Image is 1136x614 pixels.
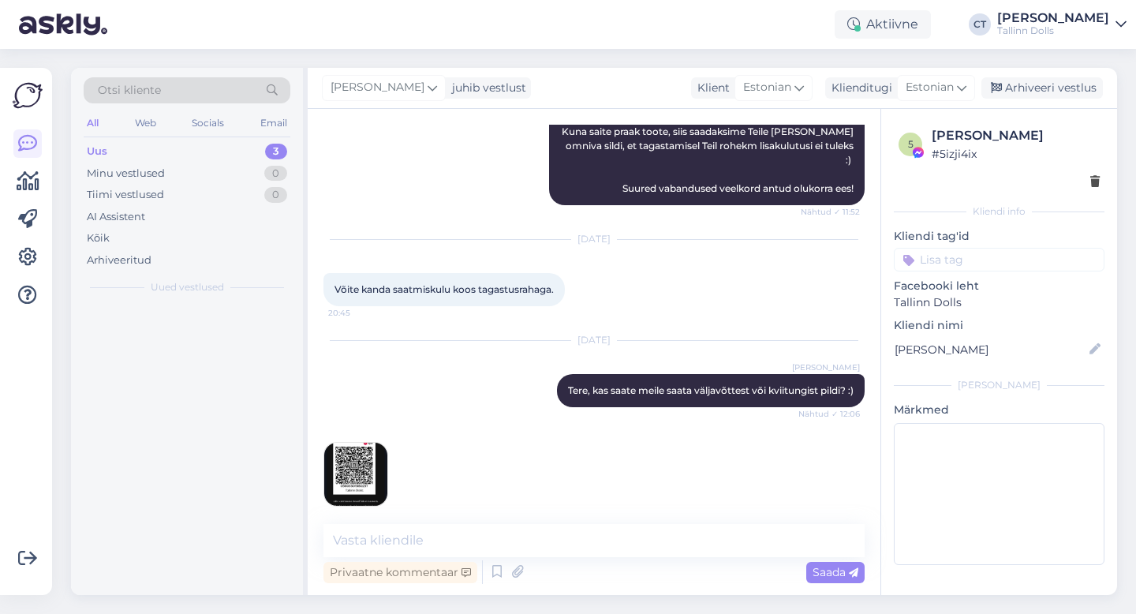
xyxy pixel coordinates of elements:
[801,206,860,218] span: Nähtud ✓ 11:52
[981,77,1103,99] div: Arhiveeri vestlus
[691,80,730,96] div: Klient
[932,145,1100,163] div: # 5izji4ix
[969,13,991,36] div: CT
[13,80,43,110] img: Askly Logo
[908,138,914,150] span: 5
[323,333,865,347] div: [DATE]
[894,378,1104,392] div: [PERSON_NAME]
[894,204,1104,219] div: Kliendi info
[264,166,287,182] div: 0
[813,565,858,579] span: Saada
[906,79,954,96] span: Estonian
[894,228,1104,245] p: Kliendi tag'id
[87,187,164,203] div: Tiimi vestlused
[894,317,1104,334] p: Kliendi nimi
[334,283,554,295] span: Võite kanda saatmiskulu koos tagastusrahaga.
[323,562,477,583] div: Privaatne kommentaar
[997,24,1109,37] div: Tallinn Dolls
[568,384,854,396] span: Tere, kas saate meile saata väljavõttest või kviitungist pildi? :)
[132,113,159,133] div: Web
[257,113,290,133] div: Email
[87,230,110,246] div: Kõik
[265,144,287,159] div: 3
[87,166,165,182] div: Minu vestlused
[997,12,1109,24] div: [PERSON_NAME]
[87,144,107,159] div: Uus
[328,307,387,319] span: 20:45
[894,294,1104,311] p: Tallinn Dolls
[84,113,102,133] div: All
[189,113,227,133] div: Socials
[835,10,931,39] div: Aktiivne
[997,12,1127,37] a: [PERSON_NAME]Tallinn Dolls
[87,209,145,225] div: AI Assistent
[331,79,424,96] span: [PERSON_NAME]
[894,248,1104,271] input: Lisa tag
[798,408,860,420] span: Nähtud ✓ 12:06
[264,187,287,203] div: 0
[323,232,865,246] div: [DATE]
[87,253,151,268] div: Arhiveeritud
[151,280,224,294] span: Uued vestlused
[894,278,1104,294] p: Facebooki leht
[98,82,161,99] span: Otsi kliente
[792,361,860,373] span: [PERSON_NAME]
[895,341,1086,358] input: Lisa nimi
[932,126,1100,145] div: [PERSON_NAME]
[329,507,388,519] span: 13:18
[446,80,526,96] div: juhib vestlust
[825,80,892,96] div: Klienditugi
[894,402,1104,418] p: Märkmed
[743,79,791,96] span: Estonian
[324,443,387,506] img: Attachment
